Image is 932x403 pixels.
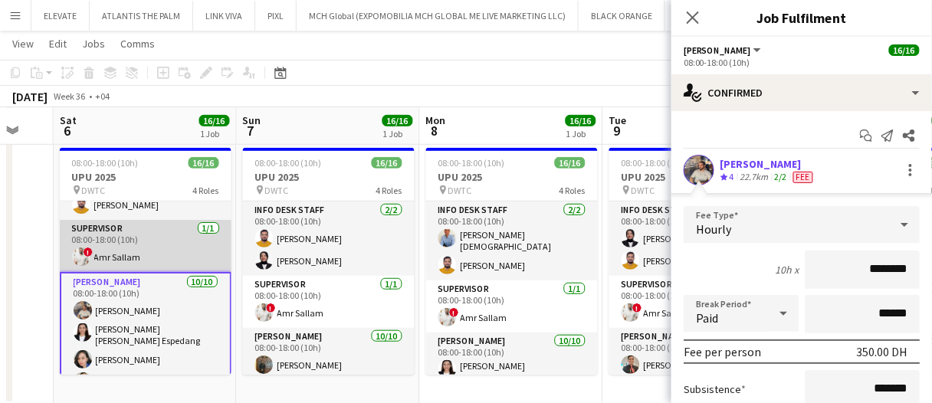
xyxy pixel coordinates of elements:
button: BLACK ORANGE [579,1,665,31]
button: LOUIS VUITTON [665,1,753,31]
span: 4 Roles [376,185,402,196]
app-card-role: Supervisor1/108:00-18:00 (10h)!Amr Sallam [243,276,415,328]
app-job-card: 08:00-18:00 (10h)16/16UPU 2025 DWTC4 RolesInfo desk staff2/208:00-18:00 (10h)[PERSON_NAME][PERSON... [243,148,415,375]
button: [PERSON_NAME] [684,44,763,56]
div: +04 [95,90,110,102]
span: 4 [730,171,734,182]
span: ! [267,303,276,313]
app-card-role: Supervisor1/108:00-18:00 (10h)!Amr Sallam [609,276,781,328]
span: DWTC [448,185,472,196]
span: Sat [60,113,77,127]
span: 4 Roles [560,185,586,196]
span: Mon [426,113,446,127]
app-job-card: 08:00-18:00 (10h)16/16UPU 2025 DWTC4 RolesInfo desk staff2/208:00-18:00 (10h)[PERSON_NAME][DEMOGR... [426,148,598,375]
app-card-role: Info desk staff2/208:00-18:00 (10h)[PERSON_NAME][DEMOGRAPHIC_DATA] [PERSON_NAME][PERSON_NAME] [426,202,598,280]
span: 16/16 [566,115,596,126]
span: 16/16 [189,157,219,169]
button: PIXL [255,1,297,31]
a: Edit [43,34,73,54]
span: 16/16 [889,44,920,56]
label: Subsistence [684,382,746,396]
span: 16/16 [199,115,230,126]
button: ATLANTIS THE PALM [90,1,193,31]
app-skills-label: 2/2 [775,171,787,182]
span: 08:00-18:00 (10h) [622,157,688,169]
span: Hourly [696,221,731,237]
span: Fee [793,172,813,183]
span: Edit [49,37,67,51]
span: Paid [696,310,718,326]
span: 08:00-18:00 (10h) [72,157,139,169]
a: Comms [114,34,161,54]
div: 10h x [775,263,799,277]
span: Usher [684,44,751,56]
span: 4 Roles [193,185,219,196]
div: 350.00 DH [856,344,907,359]
span: Tue [609,113,627,127]
h3: Job Fulfilment [671,8,932,28]
div: Fee per person [684,344,761,359]
h3: UPU 2025 [243,170,415,184]
div: 22.7km [737,171,772,184]
span: 16/16 [382,115,413,126]
span: Sun [243,113,261,127]
app-card-role: Info desk staff2/208:00-18:00 (10h)[PERSON_NAME][PERSON_NAME] [243,202,415,276]
button: ELEVATE [31,1,90,31]
h3: UPU 2025 [60,170,231,184]
span: Comms [120,37,155,51]
div: [DATE] [12,89,48,104]
span: View [12,37,34,51]
span: 16/16 [555,157,586,169]
h3: UPU 2025 [426,170,598,184]
app-job-card: 08:00-18:00 (10h)16/16UPU 2025 DWTC4 RolesInfo desk staff2/208:00-18:00 (10h)[PERSON_NAME][PERSON... [60,148,231,375]
a: Jobs [76,34,111,54]
span: 7 [241,122,261,139]
button: LINK VIVA [193,1,255,31]
span: 16/16 [372,157,402,169]
div: 1 Job [200,128,229,139]
div: Confirmed [671,74,932,111]
span: DWTC [82,185,106,196]
span: ! [84,247,93,257]
div: 1 Job [383,128,412,139]
h3: UPU 2025 [609,170,781,184]
div: Crew has different fees then in role [790,171,816,184]
span: 08:00-18:00 (10h) [438,157,505,169]
div: [PERSON_NAME] [720,157,816,171]
span: 8 [424,122,446,139]
div: 1 Job [566,128,596,139]
span: 6 [57,122,77,139]
app-card-role: Info desk staff2/208:00-18:00 (10h)[PERSON_NAME][PERSON_NAME] [609,202,781,276]
span: 08:00-18:00 (10h) [255,157,322,169]
span: ! [450,308,459,317]
span: Jobs [82,37,105,51]
span: DWTC [265,185,289,196]
app-card-role: Supervisor1/108:00-18:00 (10h)!Amr Sallam [426,280,598,333]
span: DWTC [632,185,655,196]
span: ! [633,303,642,313]
span: Week 36 [51,90,89,102]
span: 9 [607,122,627,139]
div: 08:00-18:00 (10h) [684,57,920,68]
a: View [6,34,40,54]
app-job-card: 08:00-18:00 (10h)16/16UPU 2025 DWTC4 RolesInfo desk staff2/208:00-18:00 (10h)[PERSON_NAME][PERSON... [609,148,781,375]
button: MCH Global (EXPOMOBILIA MCH GLOBAL ME LIVE MARKETING LLC) [297,1,579,31]
app-card-role: Supervisor1/108:00-18:00 (10h)!Amr Sallam [60,220,231,272]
